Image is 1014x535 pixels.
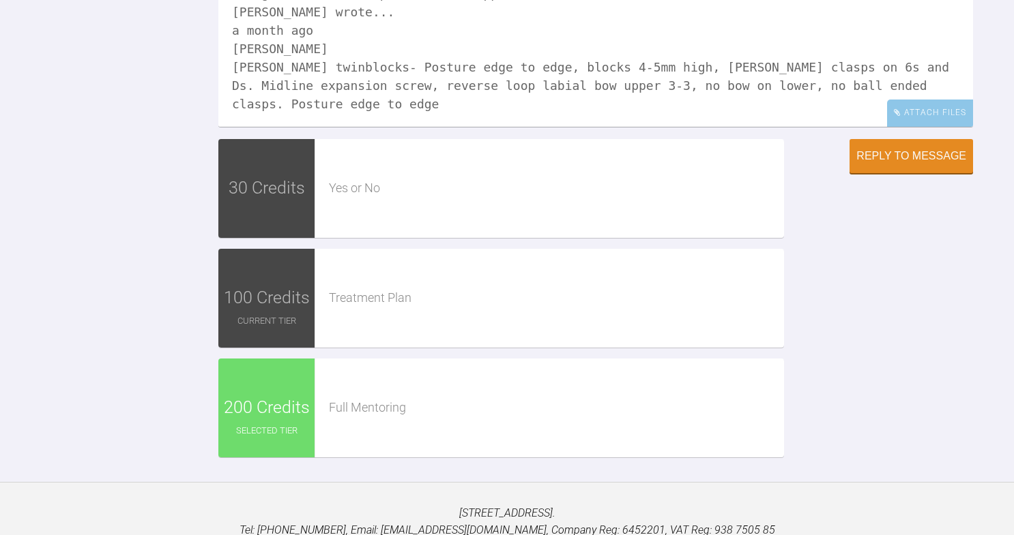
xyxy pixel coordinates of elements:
span: 30 Credits [229,174,305,202]
button: Reply to Message [850,139,973,173]
span: 200 Credits [224,394,310,421]
span: 100 Credits [224,284,310,311]
div: Reply to Message [856,150,966,162]
div: Full Mentoring [329,398,784,418]
div: Attach Files [887,100,973,126]
div: Yes or No [329,179,784,198]
div: Treatment Plan [329,288,784,308]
